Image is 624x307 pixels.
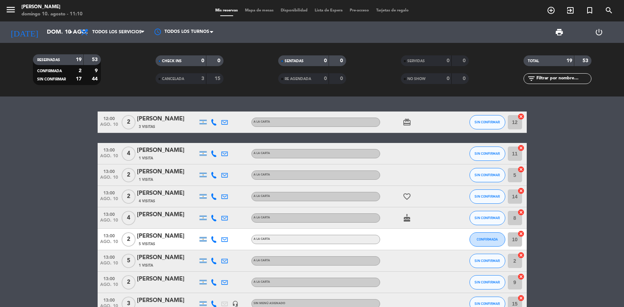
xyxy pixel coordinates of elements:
span: Pre-acceso [346,9,373,13]
span: SIN CONFIRMAR [475,259,500,263]
span: A LA CARTA [254,259,270,262]
div: [PERSON_NAME] [137,232,198,241]
button: SIN CONFIRMAR [470,275,505,289]
span: Lista de Espera [311,9,346,13]
div: [PERSON_NAME] [137,296,198,305]
span: 13:00 [100,253,118,261]
span: A LA CARTA [254,173,270,176]
i: cancel [517,144,525,152]
strong: 0 [201,58,204,63]
span: A LA CARTA [254,120,270,123]
div: [PERSON_NAME] [21,4,83,11]
span: ago. 10 [100,175,118,183]
strong: 0 [217,58,222,63]
strong: 44 [92,76,99,81]
i: card_giftcard [403,118,411,127]
div: [PERSON_NAME] [137,167,198,177]
span: RE AGENDADA [285,77,311,81]
span: 4 [122,211,136,225]
strong: 0 [324,58,327,63]
strong: 17 [76,76,82,81]
strong: 0 [463,76,467,81]
span: SIN CONFIRMAR [475,302,500,306]
span: SIN CONFIRMAR [37,78,66,81]
span: 2 [122,189,136,204]
strong: 0 [324,76,327,81]
span: 2 [122,275,136,289]
span: ago. 10 [100,197,118,205]
strong: 0 [340,76,344,81]
i: exit_to_app [566,6,575,15]
div: [PERSON_NAME] [137,146,198,155]
span: Mis reservas [212,9,241,13]
span: A LA CARTA [254,281,270,283]
span: 5 Visitas [139,241,155,247]
strong: 53 [583,58,590,63]
span: 5 [122,254,136,268]
span: 12:00 [100,114,118,122]
span: SIN CONFIRMAR [475,216,500,220]
span: Sin menú asignado [254,302,285,305]
strong: 19 [76,57,82,62]
input: Filtrar por nombre... [536,75,591,83]
div: [PERSON_NAME] [137,274,198,284]
span: 4 [122,147,136,161]
span: NO SHOW [407,77,426,81]
button: SIN CONFIRMAR [470,189,505,204]
span: A LA CARTA [254,152,270,155]
strong: 2 [79,68,82,73]
span: Mapa de mesas [241,9,277,13]
i: add_circle_outline [547,6,555,15]
button: menu [5,4,16,18]
strong: 9 [95,68,99,73]
span: 13:00 [100,274,118,282]
div: [PERSON_NAME] [137,114,198,124]
i: cancel [517,294,525,302]
span: SIN CONFIRMAR [475,194,500,198]
span: 1 Visita [139,155,153,161]
span: SIN CONFIRMAR [475,173,500,177]
button: SIN CONFIRMAR [470,147,505,161]
span: CONFIRMADA [37,69,62,73]
i: cancel [517,166,525,173]
span: Disponibilidad [277,9,311,13]
span: SIN CONFIRMAR [475,120,500,124]
span: Todos los servicios [92,30,142,35]
span: SENTADAS [285,59,304,63]
i: search [605,6,613,15]
i: headset_mic [232,301,239,307]
button: SIN CONFIRMAR [470,168,505,182]
span: 3 Visitas [139,124,155,130]
span: ago. 10 [100,239,118,248]
i: filter_list [527,74,536,83]
span: 13:00 [100,145,118,154]
div: [PERSON_NAME] [137,210,198,219]
i: cancel [517,113,525,120]
span: RESERVADAS [37,58,60,62]
i: menu [5,4,16,15]
span: SIN CONFIRMAR [475,152,500,155]
div: domingo 10. agosto - 11:10 [21,11,83,18]
i: cancel [517,252,525,259]
i: cancel [517,230,525,237]
strong: 15 [215,76,222,81]
i: cancel [517,187,525,194]
i: [DATE] [5,24,43,40]
strong: 19 [566,58,572,63]
span: 13:00 [100,167,118,175]
span: 1 Visita [139,263,153,268]
span: ago. 10 [100,154,118,162]
span: print [555,28,564,36]
span: Tarjetas de regalo [373,9,412,13]
span: 2 [122,115,136,129]
button: CONFIRMADA [470,232,505,247]
i: turned_in_not [585,6,594,15]
span: ago. 10 [100,218,118,226]
strong: 0 [463,58,467,63]
button: SIN CONFIRMAR [470,211,505,225]
span: A LA CARTA [254,238,270,241]
strong: 0 [340,58,344,63]
div: [PERSON_NAME] [137,253,198,262]
button: SIN CONFIRMAR [470,254,505,268]
span: SERVIDAS [407,59,425,63]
